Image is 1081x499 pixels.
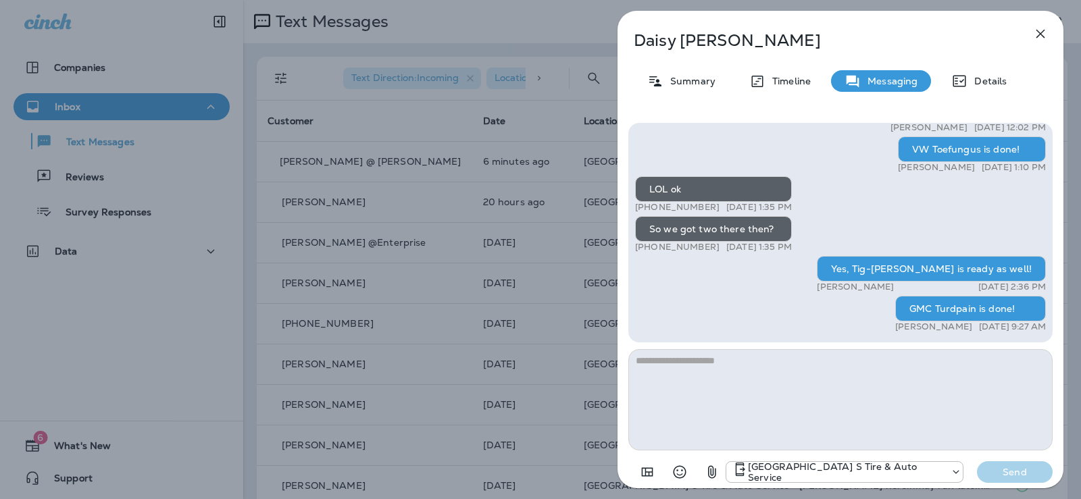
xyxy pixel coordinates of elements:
button: Add in a premade template [634,458,661,485]
p: Summary [663,76,715,86]
p: [PERSON_NAME] [817,282,894,292]
p: [DATE] 12:02 PM [974,122,1046,133]
div: +1 (301) 975-0024 [726,461,963,483]
div: So we got two there then? [635,216,792,242]
p: [PERSON_NAME] [898,162,975,173]
div: Yes, Tig-[PERSON_NAME] is ready as well! [817,256,1046,282]
p: [PHONE_NUMBER] [635,202,720,213]
p: [DATE] 2:36 PM [978,282,1046,292]
p: [DATE] 1:10 PM [982,162,1046,173]
p: [PERSON_NAME] [890,122,967,133]
p: [PERSON_NAME] [895,321,972,332]
p: [DATE] 9:27 AM [979,321,1046,332]
button: Select an emoji [666,458,693,485]
p: [DATE] 1:35 PM [726,202,792,213]
p: Details [967,76,1007,86]
p: [GEOGRAPHIC_DATA] S Tire & Auto Service [748,461,944,483]
div: GMC Turdpain is done! [895,296,1046,321]
p: Messaging [861,76,917,86]
p: Timeline [765,76,811,86]
p: [PHONE_NUMBER] [635,242,720,253]
div: VW Toefungus is done! [898,136,1046,162]
p: [DATE] 1:35 PM [726,242,792,253]
p: Daisy [PERSON_NAME] [634,31,1003,50]
div: LOL ok [635,176,792,202]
